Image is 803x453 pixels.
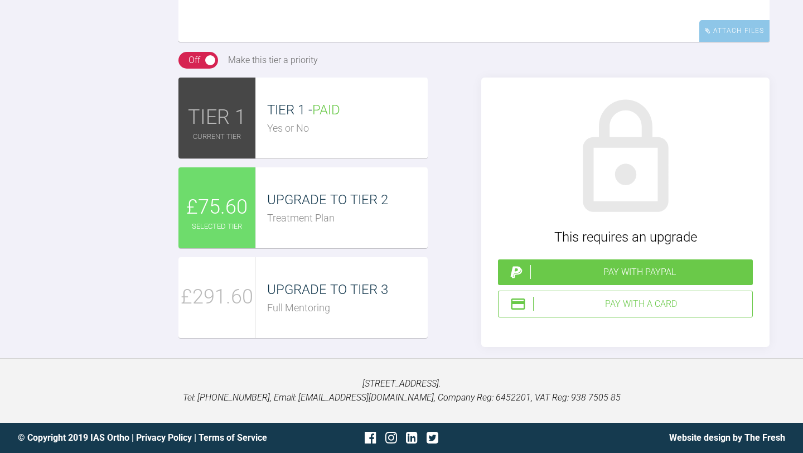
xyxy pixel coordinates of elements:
span: TIER 1 - [267,102,340,118]
span: UPGRADE TO TIER 2 [267,192,388,208]
a: Terms of Service [199,432,267,443]
div: Pay with a Card [533,297,748,311]
div: Make this tier a priority [228,53,318,68]
a: Privacy Policy [136,432,192,443]
span: PAID [312,102,340,118]
div: Treatment Plan [267,210,428,226]
p: [STREET_ADDRESS]. Tel: [PHONE_NUMBER], Email: [EMAIL_ADDRESS][DOMAIN_NAME], Company Reg: 6452201,... [18,377,785,405]
div: Full Mentoring [267,300,428,316]
img: stripeIcon.ae7d7783.svg [510,296,526,312]
span: UPGRADE TO TIER 3 [267,282,388,297]
img: lock.6dc949b6.svg [562,94,690,223]
div: Attach Files [699,20,770,42]
div: Yes or No [267,121,428,137]
span: £75.60 [186,191,248,224]
div: Pay with PayPal [530,265,748,279]
span: TIER 1 [188,102,246,134]
a: Website design by The Fresh [669,432,785,443]
img: paypal.a7a4ce45.svg [508,264,525,281]
span: £291.60 [181,281,253,314]
div: This requires an upgrade [498,226,753,248]
div: © Copyright 2019 IAS Ortho | | [18,431,274,445]
div: Off [188,53,200,68]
